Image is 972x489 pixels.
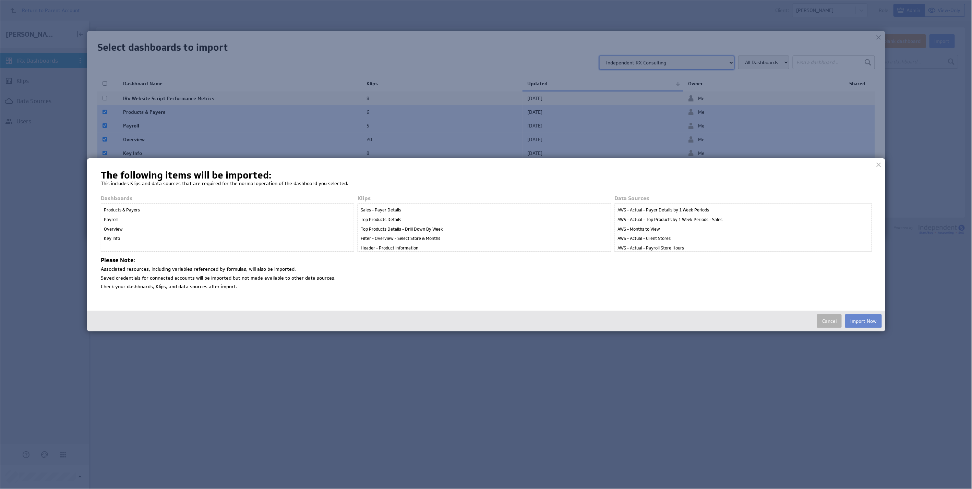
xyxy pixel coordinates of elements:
div: Filter - Overview - Select Store & Months [359,234,609,243]
h1: The following items will be imported: [101,172,872,179]
div: AWS - Months to View [616,224,870,234]
li: Associated resources, including variables referenced by formulas, will also be imported. [101,264,872,273]
div: Sales - Payer Details [359,205,609,215]
h4: Please Note: [101,257,872,264]
div: Top Products Details - Drill Down By Week [359,224,609,234]
button: Import Now [845,314,882,328]
li: Saved credentials for connected accounts will be imported but not made available to other data so... [101,273,872,282]
div: Klips [358,195,614,204]
div: Dashboards [101,195,358,204]
div: Key Info [103,234,352,243]
div: Payroll [103,215,352,224]
div: Overview [103,224,352,234]
div: AWS - Actual - Payroll Store Hours [616,243,870,253]
p: This includes Klips and data sources that are required for the normal operation of the dashboard ... [101,179,872,188]
div: AWS - Actual - Client Stores [616,234,870,243]
div: Top Products Details [359,215,609,224]
div: Data Sources [615,195,872,204]
div: AWS - Actual - Payer Details by 1 Week Periods [616,205,870,215]
div: AWS - Actual - Top Products by 1 Week Periods - Sales [616,215,870,224]
div: Products & Payers [103,205,352,215]
button: Cancel [817,314,842,328]
li: Check your dashboards, Klips, and data sources after import. [101,281,872,290]
div: Header - Product Information [359,243,609,253]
